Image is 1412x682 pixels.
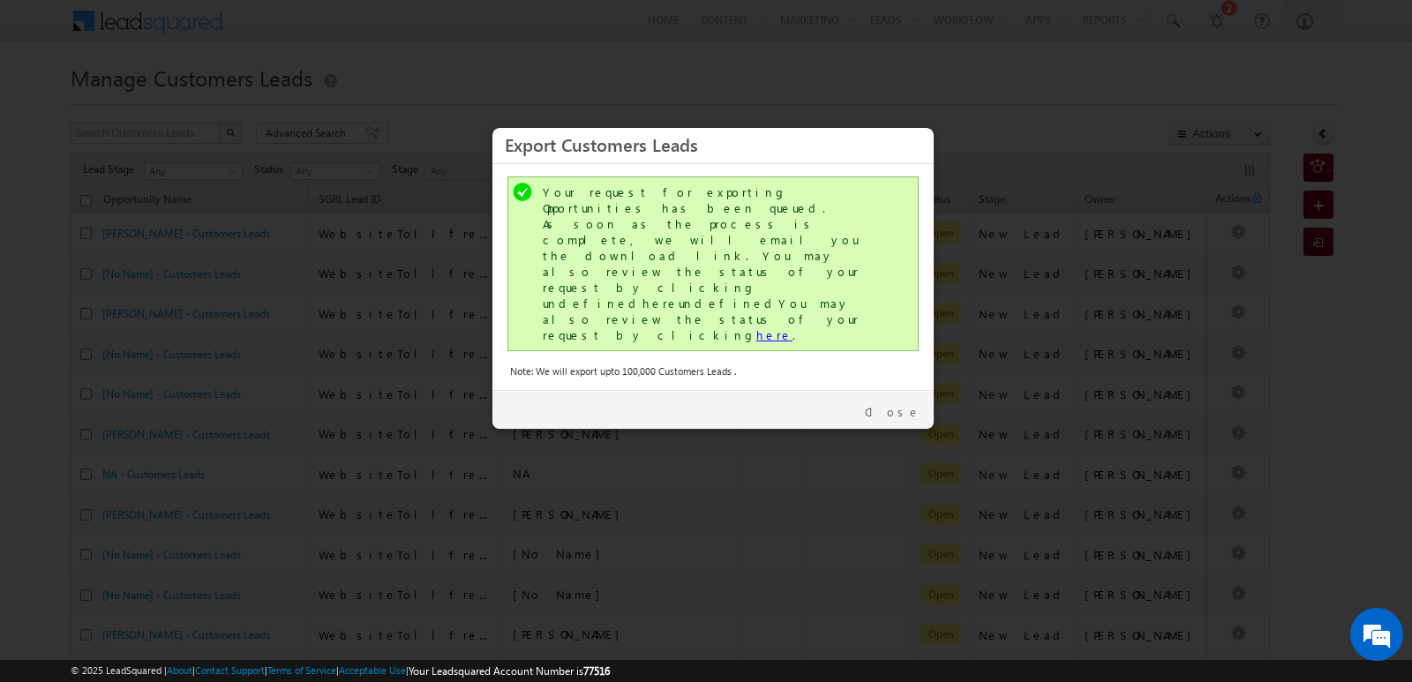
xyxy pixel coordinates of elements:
[865,404,920,420] a: Close
[505,129,921,160] h3: Export Customers Leads
[583,664,610,678] span: 77516
[756,327,792,342] a: here
[71,663,610,679] span: © 2025 LeadSquared | | | | |
[167,664,192,676] a: About
[30,93,74,116] img: d_60004797649_company_0_60004797649
[195,664,265,676] a: Contact Support
[92,93,297,116] div: Chat with us now
[510,363,916,379] div: Note: We will export upto 100,000 Customers Leads .
[339,664,406,676] a: Acceptable Use
[543,184,887,343] div: Your request for exporting Opportunities has been queued. As soon as the process is complete, we ...
[267,664,336,676] a: Terms of Service
[240,543,320,567] em: Start Chat
[409,664,610,678] span: Your Leadsquared Account Number is
[23,163,322,528] textarea: Type your message and hit 'Enter'
[289,9,332,51] div: Minimize live chat window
